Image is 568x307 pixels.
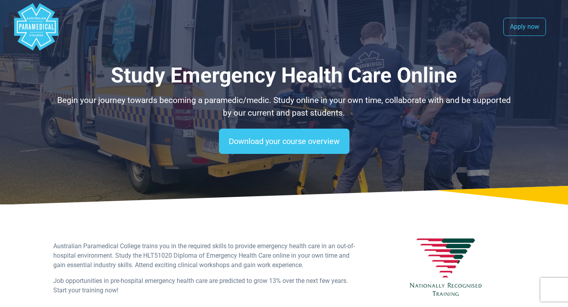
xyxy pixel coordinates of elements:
a: Download your course overview [219,129,349,154]
h1: Study Emergency Health Care Online [53,63,515,88]
p: Begin your journey towards becoming a paramedic/medic. Study online in your own time, collaborate... [53,94,515,119]
a: Apply now [503,18,546,36]
div: Australian Paramedical College [13,3,60,51]
p: Australian Paramedical College trains you in the required skills to provide emergency health care... [53,241,358,270]
p: Job opportunities in pre-hospital emergency health care are predicted to grow 13% over the next f... [53,276,358,295]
